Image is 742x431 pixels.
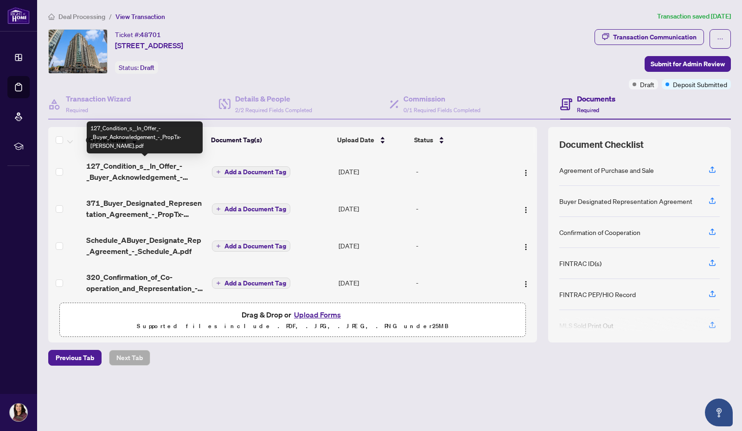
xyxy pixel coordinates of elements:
button: Submit for Admin Review [645,56,731,72]
button: Add a Document Tag [212,166,290,178]
span: Drag & Drop orUpload FormsSupported files include .PDF, .JPG, .JPEG, .PNG under25MB [60,303,525,337]
span: Required [66,107,88,114]
li: / [109,11,112,22]
td: [DATE] [335,264,412,301]
span: 320_Confirmation_of_Co-operation_and_Representation_-_Buyer_Seller_-_PropTx-[PERSON_NAME].pdf [86,272,205,294]
span: 48701 [140,31,161,39]
div: Ticket #: [115,29,161,40]
div: - [416,241,505,251]
h4: Details & People [235,93,312,104]
span: Draft [640,79,654,89]
span: Status [414,135,433,145]
td: [DATE] [335,153,412,190]
span: Drag & Drop or [242,309,344,321]
span: [STREET_ADDRESS] [115,40,183,51]
button: Open asap [705,399,733,426]
span: 371_Buyer_Designated_Representation_Agreement_-_PropTx-[PERSON_NAME].pdf [86,197,205,220]
span: View Transaction [115,13,165,21]
td: [DATE] [335,227,412,264]
span: Submit for Admin Review [651,57,725,71]
button: Add a Document Tag [212,277,290,289]
button: Add a Document Tag [212,203,290,215]
span: Upload Date [337,135,374,145]
span: 2/2 Required Fields Completed [235,107,312,114]
img: logo [7,7,30,24]
div: Status: [115,61,158,74]
span: 127_Condition_s__In_Offer_-_Buyer_Acknowledgement_-_PropTx-[PERSON_NAME].pdf [86,160,205,183]
span: Add a Document Tag [224,206,286,212]
th: Document Tag(s) [207,127,333,153]
button: Upload Forms [291,309,344,321]
span: (8) File Name [86,135,126,145]
span: plus [216,244,221,248]
span: ellipsis [717,36,723,42]
div: Confirmation of Cooperation [559,227,640,237]
button: Add a Document Tag [212,240,290,252]
button: Add a Document Tag [212,203,290,215]
button: Add a Document Tag [212,241,290,252]
span: Deposit Submitted [673,79,727,89]
button: Logo [518,201,533,216]
img: Logo [522,280,530,288]
span: Draft [140,63,154,72]
h4: Commission [403,93,480,104]
span: Previous Tab [56,350,94,365]
div: - [416,203,505,214]
button: Next Tab [109,350,150,366]
span: 0/1 Required Fields Completed [403,107,480,114]
th: Upload Date [333,127,410,153]
span: plus [216,170,221,174]
h4: Documents [577,93,615,104]
div: Transaction Communication [613,30,697,44]
span: Add a Document Tag [224,280,286,286]
td: [DATE] [335,190,412,227]
div: FINTRAC ID(s) [559,258,601,268]
span: Schedule_ABuyer_Designate_Rep_Agreement_-_Schedule_A.pdf [86,235,205,257]
div: FINTRAC PEP/HIO Record [559,289,636,299]
div: - [416,278,505,288]
span: Add a Document Tag [224,243,286,249]
button: Add a Document Tag [212,278,290,289]
span: Document Checklist [559,138,644,151]
button: Logo [518,238,533,253]
button: Transaction Communication [595,29,704,45]
div: Buyer Designated Representation Agreement [559,196,692,206]
img: Logo [522,243,530,251]
div: 127_Condition_s__In_Offer_-_Buyer_Acknowledgement_-_PropTx-[PERSON_NAME].pdf [87,121,203,153]
img: Logo [522,206,530,214]
img: IMG-X12219090_1.jpg [49,30,107,73]
th: (8) File Name [82,127,207,153]
span: home [48,13,55,20]
span: Required [577,107,599,114]
span: plus [216,281,221,285]
div: Agreement of Purchase and Sale [559,165,654,175]
img: Logo [522,169,530,177]
span: Deal Processing [58,13,105,21]
button: Logo [518,275,533,290]
span: Add a Document Tag [224,169,286,175]
span: plus [216,207,221,211]
img: Profile Icon [10,404,27,421]
button: Add a Document Tag [212,166,290,177]
h4: Transaction Wizard [66,93,131,104]
th: Status [410,127,507,153]
article: Transaction saved [DATE] [657,11,731,22]
button: Previous Tab [48,350,102,366]
div: - [416,166,505,177]
button: Logo [518,164,533,179]
p: Supported files include .PDF, .JPG, .JPEG, .PNG under 25 MB [65,321,520,332]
